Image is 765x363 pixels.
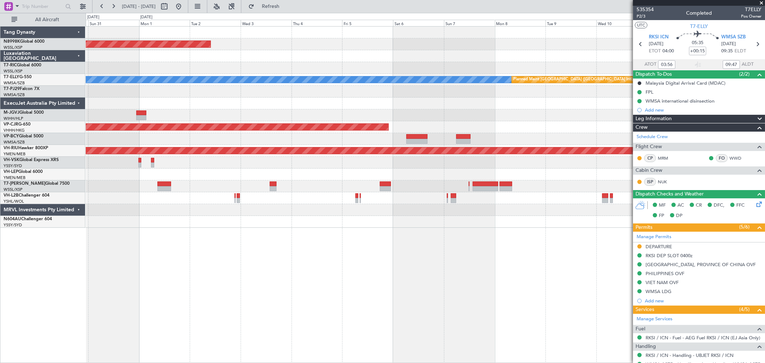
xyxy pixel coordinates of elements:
a: VH-L2BChallenger 604 [4,193,49,198]
span: ATOT [644,61,656,68]
span: VH-LEP [4,170,18,174]
span: ALDT [742,61,754,68]
div: RKSI DEP SLOT 0400z [646,253,693,259]
span: Refresh [256,4,286,9]
a: YSSY/SYD [4,222,22,228]
span: Leg Information [636,115,672,123]
div: Thu 4 [292,20,343,26]
span: MF [659,202,666,209]
span: VH-VSK [4,158,19,162]
span: 04:00 [662,48,674,55]
span: ELDT [735,48,746,55]
span: Flight Crew [636,143,662,151]
span: 05:35 [692,39,703,47]
div: Wed 3 [241,20,292,26]
a: RKSI / ICN - Handling - UBJET RKSI / ICN [646,352,733,358]
a: NUK [658,179,674,185]
div: Sat 6 [393,20,444,26]
span: T7-ELLY [690,23,708,30]
span: AC [677,202,684,209]
a: N8998KGlobal 6000 [4,39,44,44]
div: WMSA LDG [646,288,671,294]
div: DEPARTURE [646,244,672,250]
div: CP [644,154,656,162]
span: N604AU [4,217,21,221]
span: P2/3 [637,13,654,19]
button: Refresh [245,1,288,12]
span: N8998K [4,39,20,44]
span: Cabin Crew [636,166,662,175]
span: VP-CJR [4,122,18,127]
a: YSSY/SYD [4,163,22,169]
div: ISP [644,178,656,186]
a: WMSA/SZB [4,140,25,145]
span: CR [696,202,702,209]
span: M-JGVJ [4,110,19,115]
div: Mon 8 [495,20,546,26]
span: T7-PJ29 [4,87,20,91]
a: VH-RIUHawker 800XP [4,146,48,150]
a: N604AUChallenger 604 [4,217,52,221]
span: DFC, [714,202,724,209]
div: WMSA international disinsection [646,98,714,104]
a: YMEN/MEB [4,175,25,180]
span: VH-RIU [4,146,18,150]
div: Add new [645,107,761,113]
a: Schedule Crew [637,133,668,141]
a: VP-BCYGlobal 5000 [4,134,43,138]
div: Wed 10 [596,20,647,26]
div: Add new [645,298,761,304]
a: T7-RICGlobal 6000 [4,63,41,67]
span: (2/2) [739,70,750,78]
a: RKSI / ICN - Fuel - AEG Fuel RKSI / ICN (EJ Asia Only) [646,335,760,341]
span: T7-[PERSON_NAME] [4,181,45,186]
span: T7ELLY [741,6,761,13]
div: FO [716,154,728,162]
span: T7-RIC [4,63,17,67]
div: [GEOGRAPHIC_DATA], PROVINCE OF CHINA OVF [646,261,756,268]
div: Planned Maint [GEOGRAPHIC_DATA] ([GEOGRAPHIC_DATA] Intl) [514,74,633,85]
a: VHHH/HKG [4,128,25,133]
button: UTC [635,22,647,28]
a: VP-CJRG-650 [4,122,30,127]
span: Services [636,306,654,314]
a: T7-PJ29Falcon 7X [4,87,39,91]
span: All Aircraft [19,17,76,22]
a: YSHL/WOL [4,199,24,204]
a: Manage Permits [637,234,671,241]
a: WMSA/SZB [4,92,25,98]
a: WIHH/HLP [4,116,23,121]
span: Fuel [636,325,645,333]
span: Handling [636,343,656,351]
span: (4/5) [739,306,750,313]
a: T7-ELLYG-550 [4,75,32,79]
span: FFC [736,202,745,209]
span: FP [659,212,664,220]
span: [DATE] [649,41,664,48]
div: VIET NAM OVF [646,279,679,286]
span: RKSI ICN [649,34,669,41]
a: M-JGVJGlobal 5000 [4,110,44,115]
div: [DATE] [140,14,152,20]
div: FPL [646,89,653,95]
div: Completed [686,10,712,17]
a: WSSL/XSP [4,187,23,192]
span: Dispatch To-Dos [636,70,672,79]
span: 09:35 [721,48,733,55]
span: ETOT [649,48,661,55]
span: 535354 [637,6,654,13]
button: All Aircraft [8,14,78,25]
a: WSSL/XSP [4,69,23,74]
a: YMEN/MEB [4,151,25,157]
span: VH-L2B [4,193,19,198]
a: WSSL/XSP [4,45,23,50]
span: (5/6) [739,223,750,231]
span: [DATE] [721,41,736,48]
a: Manage Services [637,316,672,323]
div: Tue 2 [190,20,241,26]
a: MRM [658,155,674,161]
div: Mon 1 [139,20,190,26]
span: VP-BCY [4,134,19,138]
a: VH-LEPGlobal 6000 [4,170,43,174]
div: Sun 31 [88,20,139,26]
